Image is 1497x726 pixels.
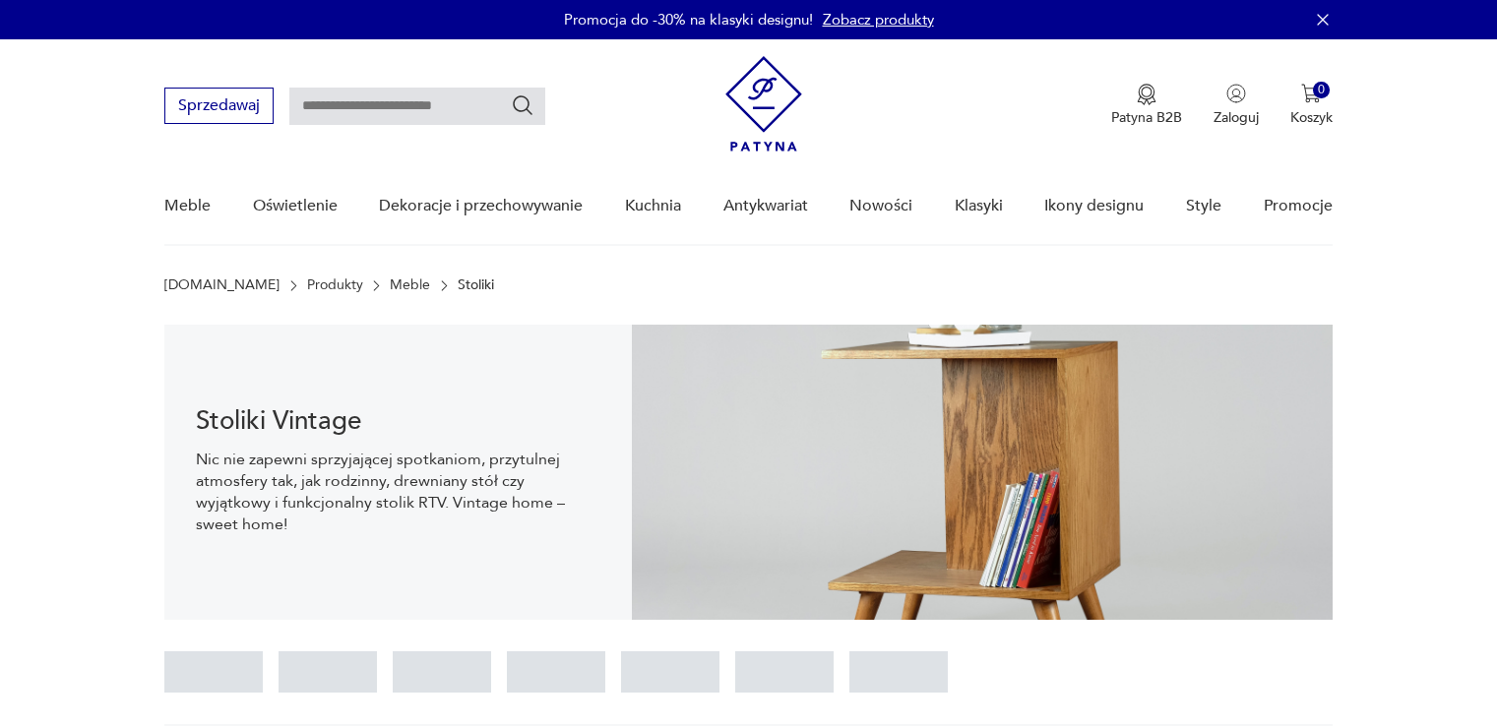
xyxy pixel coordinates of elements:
a: Style [1186,168,1221,244]
a: Dekoracje i przechowywanie [379,168,583,244]
p: Nic nie zapewni sprzyjającej spotkaniom, przytulnej atmosfery tak, jak rodzinny, drewniany stół c... [196,449,600,535]
a: Zobacz produkty [823,10,934,30]
a: Meble [390,277,430,293]
p: Patyna B2B [1111,108,1182,127]
img: Ikona medalu [1137,84,1156,105]
p: Zaloguj [1214,108,1259,127]
h1: Stoliki Vintage [196,409,600,433]
a: Oświetlenie [253,168,338,244]
a: Produkty [307,277,363,293]
img: Ikonka użytkownika [1226,84,1246,103]
p: Promocja do -30% na klasyki designu! [564,10,813,30]
button: Zaloguj [1214,84,1259,127]
img: Patyna - sklep z meblami i dekoracjami vintage [725,56,802,151]
a: Ikony designu [1044,168,1144,244]
a: Nowości [849,168,912,244]
button: Patyna B2B [1111,84,1182,127]
a: Klasyki [955,168,1003,244]
a: Sprzedawaj [164,100,274,114]
button: 0Koszyk [1290,84,1333,127]
a: [DOMAIN_NAME] [164,277,280,293]
button: Szukaj [511,93,534,117]
div: 0 [1313,82,1330,98]
p: Koszyk [1290,108,1333,127]
button: Sprzedawaj [164,88,274,124]
a: Meble [164,168,211,244]
a: Promocje [1264,168,1333,244]
img: Ikona koszyka [1301,84,1321,103]
img: 2a258ee3f1fcb5f90a95e384ca329760.jpg [632,325,1333,620]
p: Stoliki [458,277,494,293]
a: Ikona medaluPatyna B2B [1111,84,1182,127]
a: Antykwariat [723,168,808,244]
a: Kuchnia [625,168,681,244]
